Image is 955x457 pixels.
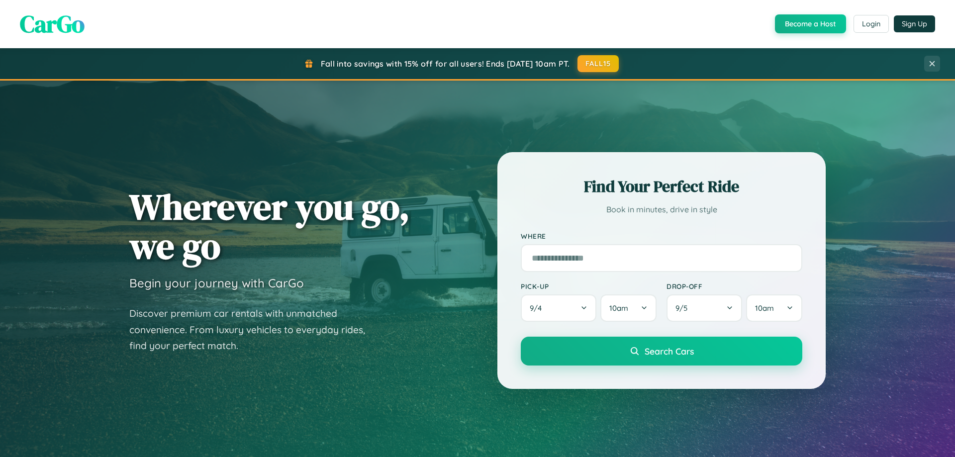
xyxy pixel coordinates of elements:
[854,15,889,33] button: Login
[521,282,657,290] label: Pick-up
[129,275,304,290] h3: Begin your journey with CarGo
[521,337,802,366] button: Search Cars
[521,294,596,322] button: 9/4
[667,294,742,322] button: 9/5
[530,303,547,313] span: 9 / 4
[645,346,694,357] span: Search Cars
[675,303,692,313] span: 9 / 5
[129,305,378,354] p: Discover premium car rentals with unmatched convenience. From luxury vehicles to everyday rides, ...
[894,15,935,32] button: Sign Up
[746,294,802,322] button: 10am
[755,303,774,313] span: 10am
[20,7,85,40] span: CarGo
[667,282,802,290] label: Drop-off
[521,202,802,217] p: Book in minutes, drive in style
[321,59,570,69] span: Fall into savings with 15% off for all users! Ends [DATE] 10am PT.
[129,187,410,266] h1: Wherever you go, we go
[577,55,619,72] button: FALL15
[521,176,802,197] h2: Find Your Perfect Ride
[609,303,628,313] span: 10am
[521,232,802,240] label: Where
[600,294,657,322] button: 10am
[775,14,846,33] button: Become a Host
